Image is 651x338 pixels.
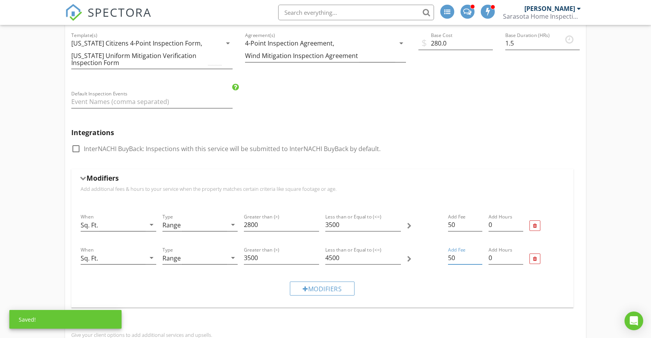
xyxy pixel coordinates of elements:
[71,95,233,108] input: Default Inspection Events
[147,220,156,229] i: arrow_drop_down
[9,310,122,329] div: Saved!
[244,252,319,264] input: Greater than (>)
[325,252,400,264] input: Less than or Equal to (<=)
[81,222,98,229] div: Sq. Ft.
[489,218,523,231] input: Add Hours
[503,12,581,20] div: Sarasota Home Inspections
[278,5,434,20] input: Search everything...
[489,252,523,264] input: Add Hours
[228,253,238,262] i: arrow_drop_down
[290,282,355,296] div: Modifiers
[325,218,400,231] input: Less than or Equal to (<=)
[71,52,206,66] div: [US_STATE] Uniform Mitigation Verification Inspection Form
[244,218,319,231] input: Greater than (>)
[448,252,483,264] input: Add Fee
[71,320,580,328] h5: Add-Ons
[162,255,181,262] div: Range
[65,4,82,21] img: The Best Home Inspection Software - Spectora
[162,222,181,229] div: Range
[448,218,483,231] input: Add Fee
[86,174,119,182] h5: Modifiers
[223,39,233,48] i: arrow_drop_down
[228,220,238,229] i: arrow_drop_down
[625,312,643,330] div: Open Intercom Messenger
[81,255,98,262] div: Sq. Ft.
[147,253,156,262] i: arrow_drop_down
[418,37,493,50] input: Base Cost
[88,4,152,20] span: SPECTORA
[245,40,334,47] div: 4-Point Inspection Agreement,
[524,5,575,12] div: [PERSON_NAME]
[505,37,580,50] input: Base Duration (HRs)
[71,129,580,136] h5: Integrations
[65,11,152,27] a: SPECTORA
[245,52,358,59] div: Wind Mitigation Inspection Agreement
[397,39,406,48] i: arrow_drop_down
[81,186,564,192] p: Add additional fees & hours to your service when the property matches certain criteria like squar...
[71,40,202,47] div: [US_STATE] Citizens 4-Point Inspection Form,
[84,145,381,153] label: InterNACHI BuyBack: Inspections with this service will be submitted to InterNACHI BuyBack by defa...
[71,332,580,338] p: Give your client options to add additional services and upsells.
[422,36,427,50] span: $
